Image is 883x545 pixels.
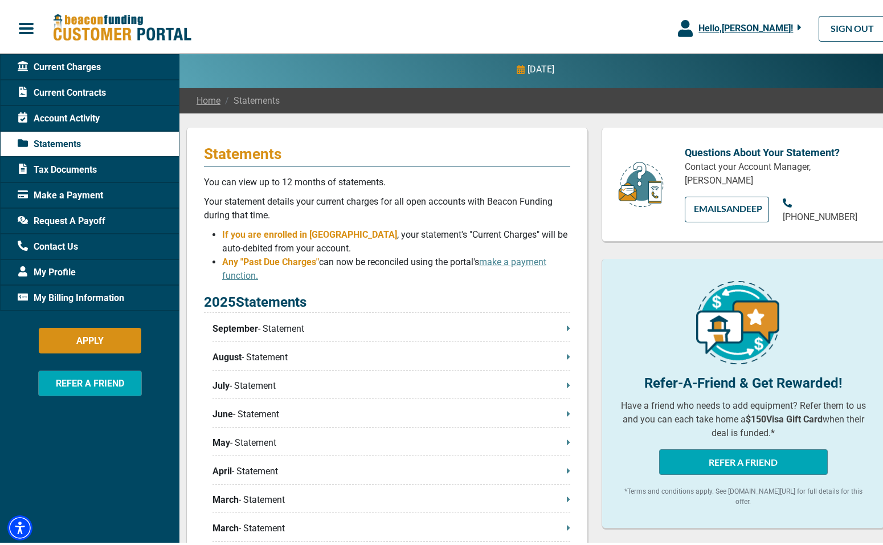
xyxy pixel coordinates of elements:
a: EMAILSandeep [685,194,769,219]
p: Questions About Your Statement? [685,142,867,157]
span: My Billing Information [18,288,124,302]
span: can now be reconciled using the portal's [222,254,546,278]
span: May [212,433,230,447]
p: Your statement details your current charges for all open accounts with Beacon Funding during that... [204,192,570,219]
span: Current Charges [18,58,101,71]
button: REFER A FRIEND [38,368,142,393]
p: - Statement [212,490,570,504]
span: Request A Payoff [18,212,105,225]
span: Tax Documents [18,160,97,174]
span: Statements [220,91,280,105]
span: June [212,405,233,418]
button: APPLY [39,325,141,351]
span: August [212,348,242,361]
a: Home [197,91,220,105]
span: Make a Payment [18,186,103,200]
span: July [212,376,230,390]
p: Contact your Account Manager, [PERSON_NAME] [685,157,867,185]
img: customer-service.png [615,158,667,205]
div: Accessibility Menu [7,513,32,538]
p: You can view up to 12 months of statements. [204,173,570,186]
span: March [212,519,239,532]
p: 2025 Statements [204,289,570,310]
span: Current Contracts [18,83,106,97]
p: - Statement [212,376,570,390]
span: Hello, [PERSON_NAME] ! [698,20,793,31]
b: $150 Visa Gift Card [746,411,823,422]
p: - Statement [212,519,570,532]
p: Have a friend who needs to add equipment? Refer them to us and you can each take home a when thei... [619,396,867,437]
span: April [212,462,232,475]
p: - Statement [212,462,570,475]
p: Refer-A-Friend & Get Rewarded! [619,370,867,391]
span: Contact Us [18,237,78,251]
img: refer-a-friend-icon.png [696,278,779,361]
p: [DATE] [528,60,554,74]
span: Statements [18,135,81,148]
p: - Statement [212,319,570,333]
span: [PHONE_NUMBER] [783,209,857,219]
span: Account Activity [18,109,100,123]
button: REFER A FRIEND [659,446,828,472]
span: My Profile [18,263,76,276]
p: Statements [204,142,570,160]
p: - Statement [212,405,570,418]
span: Any "Past Due Charges" [222,254,319,265]
span: March [212,490,239,504]
span: If you are enrolled in [GEOGRAPHIC_DATA] [222,226,397,237]
p: - Statement [212,433,570,447]
a: [PHONE_NUMBER] [783,194,867,221]
img: Beacon Funding Customer Portal Logo [52,11,191,40]
span: September [212,319,258,333]
p: - Statement [212,348,570,361]
p: *Terms and conditions apply. See [DOMAIN_NAME][URL] for full details for this offer. [619,483,867,504]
